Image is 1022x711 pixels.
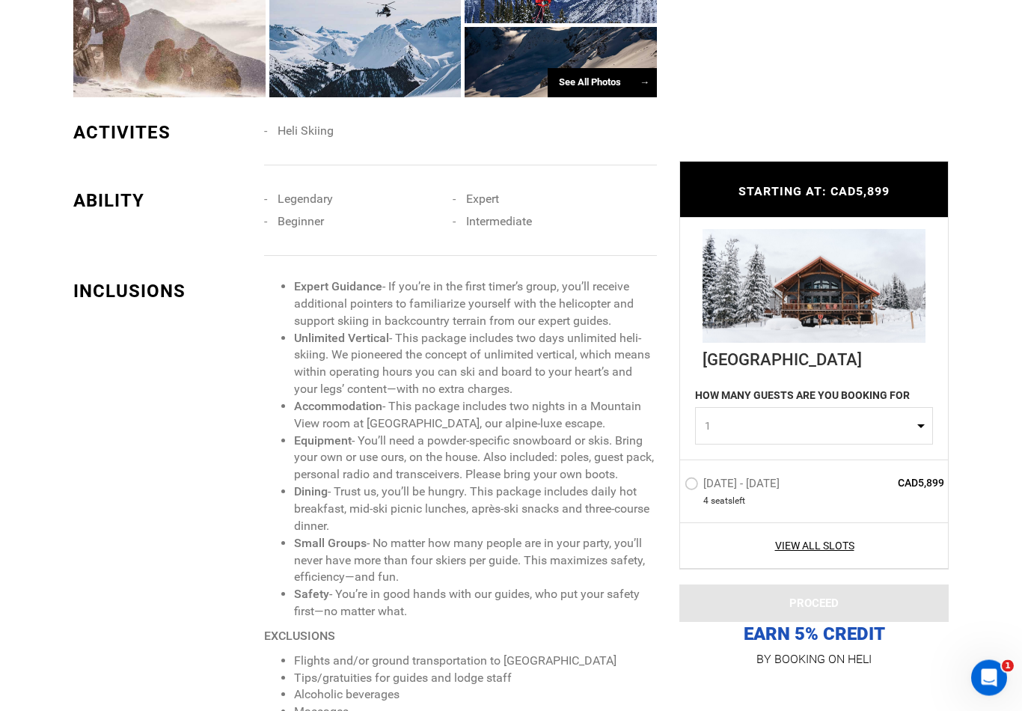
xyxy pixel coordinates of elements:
span: Intermediate [466,215,532,229]
span: s [728,495,732,507]
strong: Safety [294,588,329,602]
li: - No matter how many people are in your party, you’ll never have more than four skiers per guide.... [294,536,657,588]
span: → [640,77,649,88]
strong: EXCLUSIONS [264,629,335,644]
button: 1 [695,407,933,445]
div: ABILITY [73,189,253,214]
li: - This package includes two nights in a Mountain View room at [GEOGRAPHIC_DATA], our alpine-luxe ... [294,399,657,433]
iframe: Intercom live chat [971,660,1007,696]
span: Beginner [278,215,324,229]
li: - This package includes two days unlimited heli-skiing. We pioneered the concept of unlimited ver... [294,331,657,399]
p: BY BOOKING ON HELI [679,649,949,670]
li: Flights and/or ground transportation to [GEOGRAPHIC_DATA] [294,653,657,671]
img: 0055c2c05d3874cedc1e0ea3a07d1e51.jpg [703,229,925,343]
li: - Trust us, you’ll be hungry. This package includes daily hot breakfast, mid-ski picnic lunches, ... [294,484,657,536]
div: INCLUSIONS [73,279,253,305]
strong: Small Groups [294,537,367,551]
a: View All Slots [685,538,944,553]
label: [DATE] - [DATE] [685,477,783,495]
div: ACTIVITES [73,120,253,146]
div: [GEOGRAPHIC_DATA] [703,343,925,371]
li: - You’re in good hands with our guides, who put your safety first—no matter what. [294,587,657,621]
li: Tips/gratuities for guides and lodge staff [294,671,657,688]
li: Alcoholic beverages [294,687,657,704]
strong: Equipment [294,434,352,448]
strong: Accommodation [294,400,382,414]
span: 1 [1002,660,1014,672]
button: PROCEED [679,585,949,622]
strong: Unlimited Vertical [294,332,389,346]
li: - You’ll need a powder-specific snowboard or skis. Bring your own or use ours, on the house. Also... [294,433,657,485]
li: - If you’re in the first timer’s group, you’ll receive additional pointers to familiarize yoursel... [294,279,657,331]
span: CAD5,899 [836,475,944,490]
span: 4 [703,495,709,507]
span: Expert [466,192,499,207]
strong: Expert Guidance [294,280,382,294]
span: 1 [705,418,914,433]
strong: Dining [294,485,328,499]
div: See All Photos [548,69,657,98]
span: STARTING AT: CAD5,899 [738,184,890,198]
label: HOW MANY GUESTS ARE YOU BOOKING FOR [695,388,910,407]
span: Heli Skiing [278,124,334,138]
span: Legendary [278,192,333,207]
span: seat left [711,495,745,507]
